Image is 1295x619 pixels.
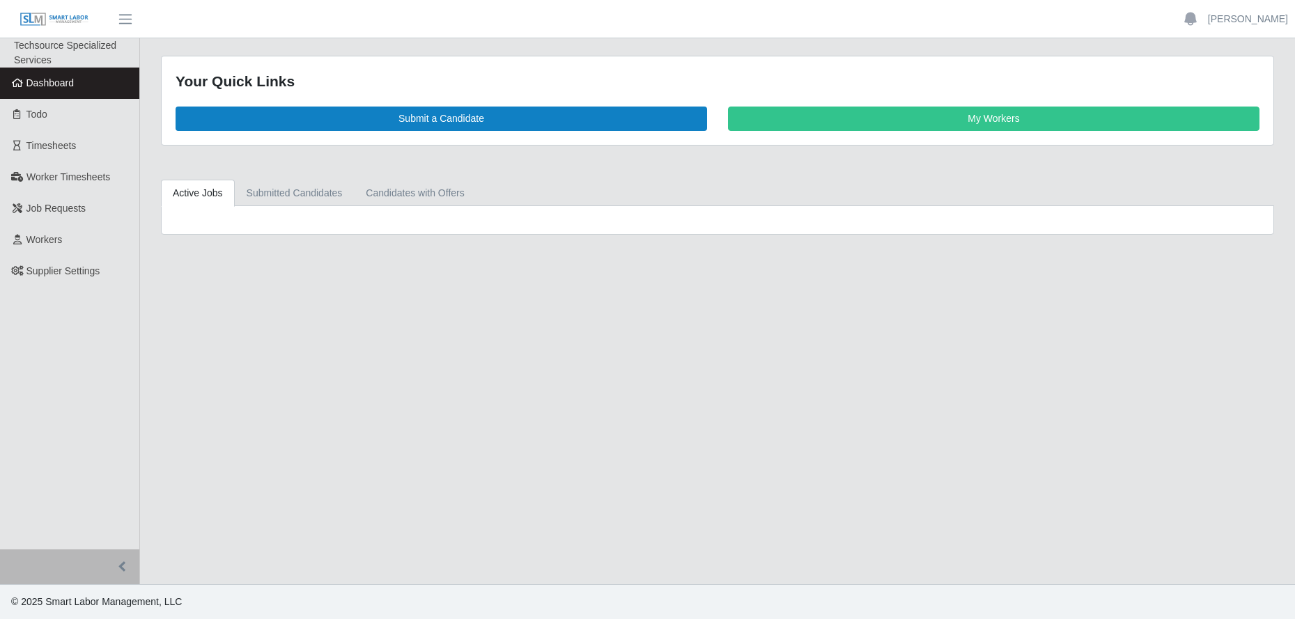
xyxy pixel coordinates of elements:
[728,107,1259,131] a: My Workers
[26,171,110,182] span: Worker Timesheets
[235,180,355,207] a: Submitted Candidates
[26,77,75,88] span: Dashboard
[161,180,235,207] a: Active Jobs
[26,203,86,214] span: Job Requests
[1208,12,1288,26] a: [PERSON_NAME]
[26,109,47,120] span: Todo
[26,265,100,276] span: Supplier Settings
[354,180,476,207] a: Candidates with Offers
[14,40,116,65] span: Techsource Specialized Services
[20,12,89,27] img: SLM Logo
[26,234,63,245] span: Workers
[11,596,182,607] span: © 2025 Smart Labor Management, LLC
[176,107,707,131] a: Submit a Candidate
[26,140,77,151] span: Timesheets
[176,70,1259,93] div: Your Quick Links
